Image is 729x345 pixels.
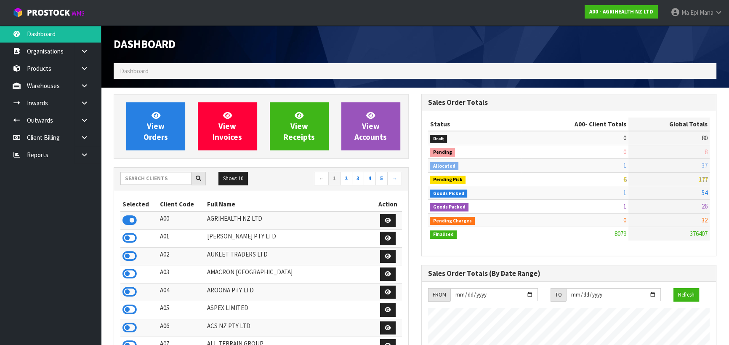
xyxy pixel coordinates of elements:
span: 8 [705,148,708,156]
td: AMACRON [GEOGRAPHIC_DATA] [205,265,374,283]
span: 6 [623,175,626,183]
span: A00 [575,120,585,128]
h3: Sales Order Totals [428,99,710,107]
span: 0 [623,216,626,224]
a: ViewOrders [126,102,185,150]
td: A01 [158,230,205,248]
span: Pending Pick [430,176,466,184]
td: A03 [158,265,205,283]
span: Ma Epi [681,8,698,16]
span: Goods Packed [430,203,468,211]
a: A00 - AGRIHEALTH NZ LTD [585,5,658,19]
span: Allocated [430,162,458,171]
span: 26 [702,202,708,210]
span: Mana [700,8,713,16]
span: View Accounts [354,110,387,142]
strong: A00 - AGRIHEALTH NZ LTD [589,8,653,15]
span: Pending [430,148,455,157]
th: Selected [120,198,158,211]
td: [PERSON_NAME] PTY LTD [205,230,374,248]
div: FROM [428,288,450,302]
span: 0 [623,134,626,142]
th: Action [374,198,402,211]
span: View Invoices [213,110,242,142]
th: - Client Totals [521,118,628,131]
a: 3 [352,172,364,185]
input: Search clients [120,172,192,185]
td: A05 [158,301,205,319]
a: ViewReceipts [270,102,329,150]
span: 37 [702,161,708,169]
small: WMS [72,9,85,17]
span: 0 [623,148,626,156]
span: Draft [430,135,447,143]
span: Goods Picked [430,190,467,198]
th: Full Name [205,198,374,211]
td: A04 [158,283,205,301]
span: 376407 [690,230,708,238]
a: ViewAccounts [341,102,400,150]
span: View Orders [144,110,168,142]
a: 5 [375,172,388,185]
td: AROONA PTY LTD [205,283,374,301]
span: 1 [623,189,626,197]
h3: Sales Order Totals (By Date Range) [428,270,710,278]
div: TO [551,288,566,302]
span: 54 [702,189,708,197]
span: View Receipts [284,110,315,142]
span: Finalised [430,230,457,239]
th: Client Code [158,198,205,211]
span: ProStock [27,7,70,18]
th: Global Totals [628,118,710,131]
span: 1 [623,161,626,169]
span: 32 [702,216,708,224]
th: Status [428,118,521,131]
a: ← [314,172,329,185]
span: 80 [702,134,708,142]
span: Pending Charges [430,217,475,225]
td: A00 [158,211,205,230]
td: AGRIHEALTH NZ LTD [205,211,374,230]
td: ASPEX LIMITED [205,301,374,319]
button: Show: 10 [218,172,248,185]
a: ViewInvoices [198,102,257,150]
td: A02 [158,247,205,265]
td: A06 [158,319,205,337]
a: → [387,172,402,185]
a: 4 [364,172,376,185]
nav: Page navigation [268,172,402,187]
td: ACS NZ PTY LTD [205,319,374,337]
span: 8079 [615,230,626,238]
a: 1 [328,172,341,185]
span: 1 [623,202,626,210]
a: 2 [340,172,352,185]
button: Refresh [673,288,699,302]
img: cube-alt.png [13,7,23,18]
td: AUKLET TRADERS LTD [205,247,374,265]
span: Dashboard [114,37,176,51]
span: 177 [699,175,708,183]
span: Dashboard [120,67,149,75]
